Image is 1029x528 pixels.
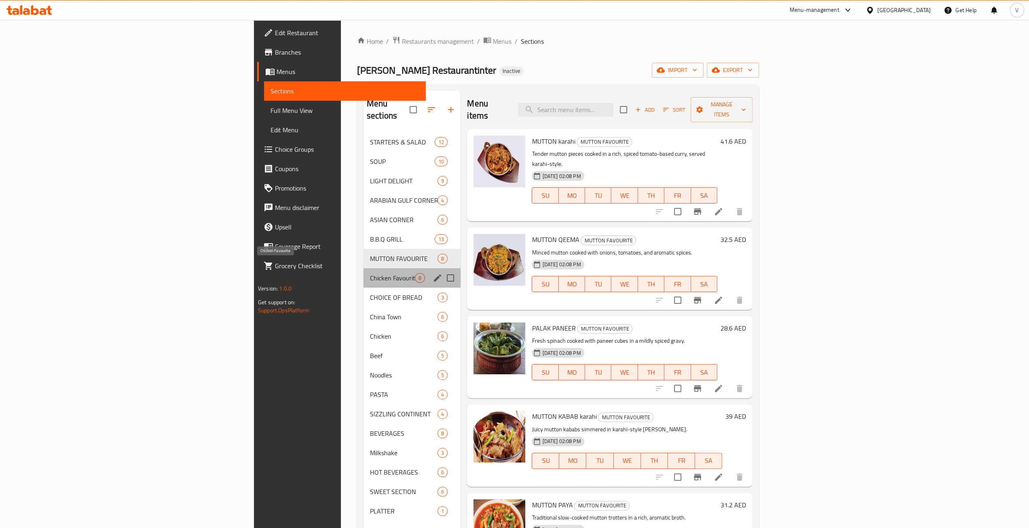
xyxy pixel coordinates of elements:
[435,235,447,243] span: 13
[370,351,437,360] span: Beef
[532,336,717,346] p: Fresh spinach cooked with paneer cubes in a mildly spiced gravy.
[532,499,573,511] span: MUTTON PAYA
[611,364,638,380] button: WE
[438,177,447,185] span: 9
[441,100,461,119] button: Add section
[363,346,461,365] div: Beef5
[669,292,686,309] span: Select to update
[467,98,508,122] h2: Menu items
[707,63,759,78] button: export
[532,322,575,334] span: PALAK PANEER
[688,291,707,310] button: Branch-specific-item
[363,129,461,524] nav: Menu sections
[257,62,426,81] a: Menus
[698,455,719,467] span: SA
[438,391,447,399] span: 4
[275,183,419,193] span: Promotions
[438,449,447,457] span: 3
[664,364,691,380] button: FR
[438,216,447,224] span: 6
[363,327,461,346] div: Chicken6
[405,101,422,118] span: Select all sections
[669,469,686,486] span: Select to update
[532,248,717,258] p: Minced mutton cooked with onions, tomatoes, and aromatic spices.
[535,367,555,378] span: SU
[370,448,437,458] span: Milkshake
[663,105,685,115] span: Sort
[617,455,638,467] span: WE
[691,97,752,122] button: Manage items
[499,66,524,76] div: Inactive
[437,215,448,225] div: items
[435,158,447,165] span: 10
[668,367,687,378] span: FR
[585,187,611,204] button: TU
[671,455,692,467] span: FR
[438,313,447,321] span: 6
[370,428,437,438] div: BEVERAGES
[473,322,525,374] img: PALAK PANEER
[669,203,686,220] span: Select to update
[652,63,704,78] button: import
[370,176,437,186] span: LIGHT DELIGHT
[370,312,437,322] div: China Town
[691,276,717,292] button: SA
[658,104,691,116] span: Sort items
[532,453,559,469] button: SU
[641,278,661,290] span: TH
[270,125,419,135] span: Edit Menu
[438,352,447,360] span: 5
[641,453,668,469] button: TH
[694,278,714,290] span: SA
[275,144,419,154] span: Choice Groups
[363,268,461,288] div: Chicken Favourite8edit
[532,513,717,523] p: Traditional slow-cooked mutton trotters in a rich, aromatic broth.
[437,448,448,458] div: items
[370,293,437,302] div: CHOICE OF BREAD
[264,120,426,140] a: Edit Menu
[437,176,448,186] div: items
[721,499,746,511] h6: 31.2 AED
[691,187,717,204] button: SA
[435,234,448,244] div: items
[370,157,435,166] span: SOUP
[370,467,437,477] span: HOT BEVERAGES
[370,331,437,341] span: Chicken
[257,198,426,217] a: Menu disclaimer
[438,410,447,418] span: 4
[694,190,714,201] span: SA
[438,430,447,437] span: 8
[499,68,524,74] span: Inactive
[275,222,419,232] span: Upsell
[697,100,746,120] span: Manage items
[714,295,723,305] a: Edit menu item
[714,472,723,482] a: Edit menu item
[392,36,474,47] a: Restaurants management
[632,104,658,116] button: Add
[363,482,461,501] div: SWEET SECTION6
[438,488,447,496] span: 6
[438,255,447,263] span: 8
[493,36,511,46] span: Menus
[615,278,634,290] span: WE
[483,36,511,47] a: Menus
[691,364,717,380] button: SA
[473,136,525,187] img: MUTTON karahi
[438,371,447,379] span: 5
[257,140,426,159] a: Choice Groups
[638,276,664,292] button: TH
[402,36,474,46] span: Restaurants management
[532,187,558,204] button: SU
[415,274,425,282] span: 8
[437,331,448,341] div: items
[721,322,746,334] h6: 28.6 AED
[577,137,632,146] span: MUTTON FAVOURITE
[790,5,839,15] div: Menu-management
[562,278,582,290] span: MO
[532,135,575,147] span: MUTTON karahi
[539,172,584,180] span: [DATE] 02:08 PM
[437,254,448,263] div: items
